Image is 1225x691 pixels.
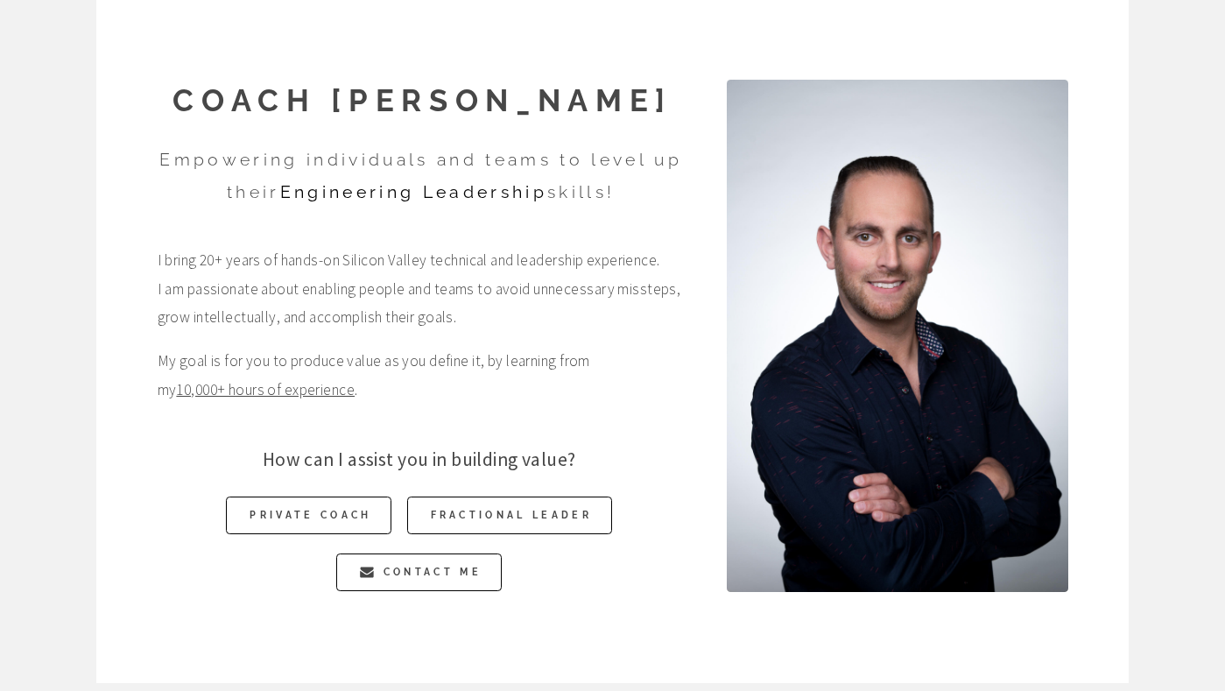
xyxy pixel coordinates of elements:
[158,347,681,404] span: My goal is for you to produce value as you define it, by learning from my .
[176,380,355,399] a: 10,000+ hours of experience
[158,442,681,478] p: How can I assist you in building value?
[158,80,689,122] h1: Coach [PERSON_NAME]
[384,554,482,591] span: Contact Me
[336,554,501,591] a: Contact Me
[407,497,612,534] a: Fractional Leader
[226,497,391,534] a: Private Coach
[280,182,547,202] strong: Engineering Leadership
[158,145,685,208] h3: Empowering individuals and teams to level up their skills!
[158,246,681,331] span: I bring 20+ years of hands-on Silicon Valley technical and leadership experience. I am passionate...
